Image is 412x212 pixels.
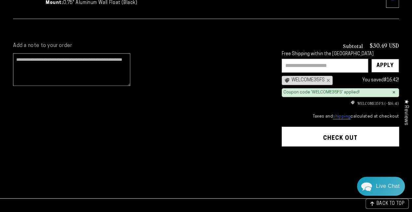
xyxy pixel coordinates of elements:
div: × [392,90,395,95]
span: $16.42 [384,78,398,83]
div: You saved ! [336,76,399,84]
span: BACK TO TOP [376,202,405,206]
div: WELCOME35FS [282,76,333,85]
div: Click to open Judge.me floating reviews tab [400,94,412,130]
ul: Discount [282,100,399,106]
div: Apply [376,59,394,72]
div: Free Shipping within the [GEOGRAPHIC_DATA] [282,52,399,57]
h3: Subtotal [343,43,363,48]
p: $30.49 USD [370,42,399,48]
label: Add a note to your order [13,42,269,49]
iframe: PayPal-paypal [282,159,399,173]
small: Taxes and calculated at checkout [282,113,399,120]
div: Contact Us Directly [376,177,400,196]
button: Check out [282,127,399,146]
li: WELCOME35FS (–$16.41) [282,100,399,106]
div: Chat widget toggle [357,177,405,196]
div: Coupon code 'WELCOME35FS' applied! [283,90,360,95]
div: × [325,78,330,83]
a: shipping [333,114,350,119]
